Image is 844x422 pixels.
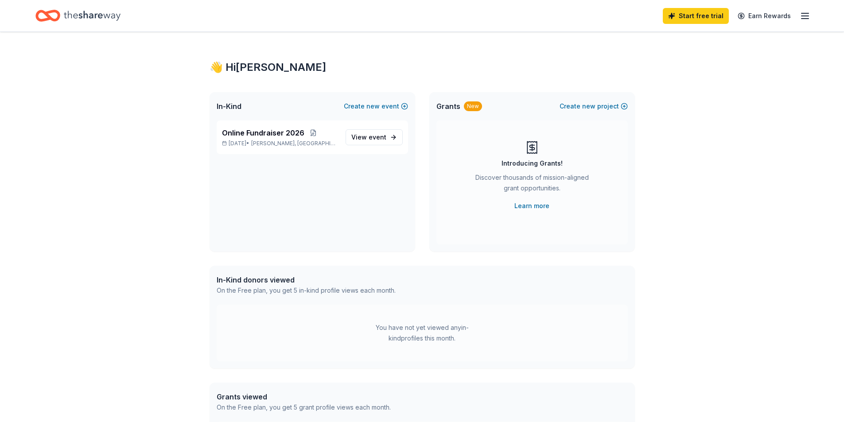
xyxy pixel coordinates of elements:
span: event [369,133,386,141]
div: In-Kind donors viewed [217,275,396,285]
a: Home [35,5,121,26]
span: Online Fundraiser 2026 [222,128,304,138]
div: New [464,101,482,111]
span: [PERSON_NAME], [GEOGRAPHIC_DATA] [251,140,338,147]
a: View event [346,129,403,145]
div: You have not yet viewed any in-kind profiles this month. [367,322,478,344]
div: 👋 Hi [PERSON_NAME] [210,60,635,74]
span: In-Kind [217,101,241,112]
div: Discover thousands of mission-aligned grant opportunities. [472,172,592,197]
button: Createnewevent [344,101,408,112]
p: [DATE] • [222,140,338,147]
span: Grants [436,101,460,112]
div: Grants viewed [217,391,391,402]
span: View [351,132,386,143]
span: new [582,101,595,112]
div: Introducing Grants! [502,158,563,169]
a: Earn Rewards [732,8,796,24]
button: Createnewproject [560,101,628,112]
span: new [366,101,380,112]
div: On the Free plan, you get 5 grant profile views each month. [217,402,391,413]
a: Start free trial [663,8,729,24]
div: On the Free plan, you get 5 in-kind profile views each month. [217,285,396,296]
a: Learn more [514,201,549,211]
